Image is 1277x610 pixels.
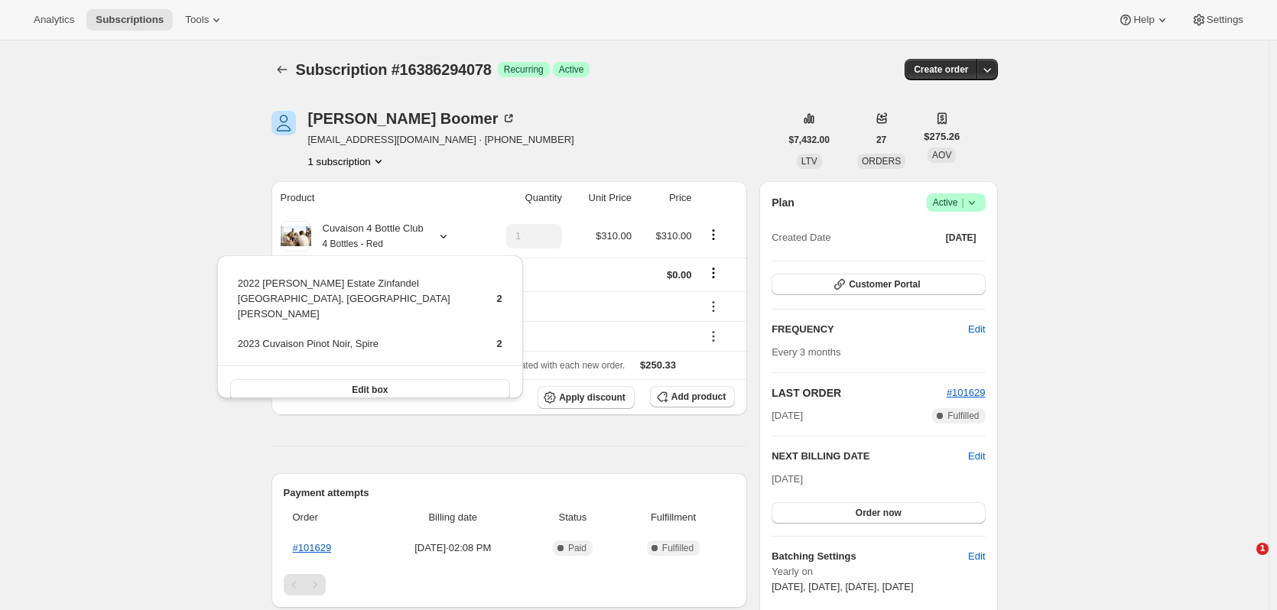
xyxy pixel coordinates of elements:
span: [DATE], [DATE], [DATE], [DATE] [772,581,913,592]
span: Subscription #16386294078 [296,61,492,78]
button: 27 [867,129,895,151]
span: Apply discount [559,391,626,404]
button: Order now [772,502,985,524]
button: Edit box [230,379,510,401]
button: Shipping actions [701,264,726,281]
span: 1 [1256,543,1269,555]
span: Paid [568,542,587,554]
button: #101629 [947,385,986,401]
span: Created Date [772,230,830,245]
span: ORDERS [862,156,901,167]
span: $0.00 [667,269,692,281]
span: [DATE] · 02:08 PM [382,540,525,556]
small: 4 Bottles - Red [323,238,383,249]
span: Help [1133,14,1154,26]
span: Nancy Boomer [271,111,296,135]
button: Create order [905,59,977,80]
span: Edit [968,322,985,337]
span: AOV [932,150,951,161]
span: | [961,196,963,209]
span: Edit box [352,384,388,396]
button: Apply discount [538,386,635,409]
th: Product [271,181,480,215]
div: [PERSON_NAME] Boomer [308,111,517,126]
span: $310.00 [656,230,692,242]
iframe: Intercom live chat [1225,543,1262,579]
button: Tools [176,9,233,31]
button: Help [1109,9,1178,31]
span: [DATE] [946,232,976,244]
a: #101629 [293,542,332,553]
span: $7,432.00 [789,134,830,146]
button: Product actions [308,154,386,169]
span: Fulfilled [947,410,979,422]
h2: FREQUENCY [772,322,968,337]
button: Customer Portal [772,274,985,295]
button: Add product [650,386,735,407]
span: Every 3 months [772,346,840,358]
span: Analytics [34,14,74,26]
button: Product actions [701,226,726,243]
span: Active [559,63,584,76]
span: Create order [914,63,968,76]
span: 2 [497,338,502,349]
button: Edit [959,544,994,569]
button: Subscriptions [271,59,293,80]
th: Unit Price [567,181,636,215]
span: [EMAIL_ADDRESS][DOMAIN_NAME] · [PHONE_NUMBER] [308,132,574,148]
span: $250.33 [640,359,676,371]
button: Edit [968,449,985,464]
button: $7,432.00 [780,129,839,151]
h2: NEXT BILLING DATE [772,449,968,464]
span: 27 [876,134,886,146]
span: $275.26 [924,129,960,144]
div: Cuvaison 4 Bottle Club [311,221,424,251]
nav: Pagination [284,574,736,595]
span: $310.00 [596,230,632,242]
span: 2 [497,293,502,304]
span: [DATE] [772,408,803,423]
span: Edit [968,549,985,564]
th: Order [284,501,377,534]
button: Edit [959,317,994,342]
span: Subscriptions [96,14,164,26]
th: Quantity [480,181,567,215]
h2: LAST ORDER [772,385,947,401]
span: Add product [671,391,726,403]
span: [DATE] [772,473,803,485]
span: Active [933,195,980,210]
a: #101629 [947,387,986,398]
span: Yearly on [772,564,985,579]
span: Fulfilled [662,542,694,554]
button: Analytics [24,9,83,31]
h2: Plan [772,195,794,210]
span: Customer Portal [849,278,920,290]
span: Settings [1207,14,1243,26]
span: Tools [185,14,209,26]
button: Settings [1182,9,1253,31]
th: Price [636,181,697,215]
span: LTV [801,156,817,167]
td: 2023 Cuvaison Pinot Noir, Spire [237,336,471,364]
span: Billing date [382,510,525,525]
span: Status [534,510,612,525]
td: 2022 [PERSON_NAME] Estate Zinfandel [GEOGRAPHIC_DATA], [GEOGRAPHIC_DATA][PERSON_NAME] [237,275,471,334]
button: [DATE] [937,227,986,248]
button: Subscriptions [86,9,173,31]
span: Order now [856,507,902,519]
h2: Payment attempts [284,485,736,501]
h6: Batching Settings [772,549,968,564]
span: Fulfillment [621,510,726,525]
span: Recurring [504,63,544,76]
